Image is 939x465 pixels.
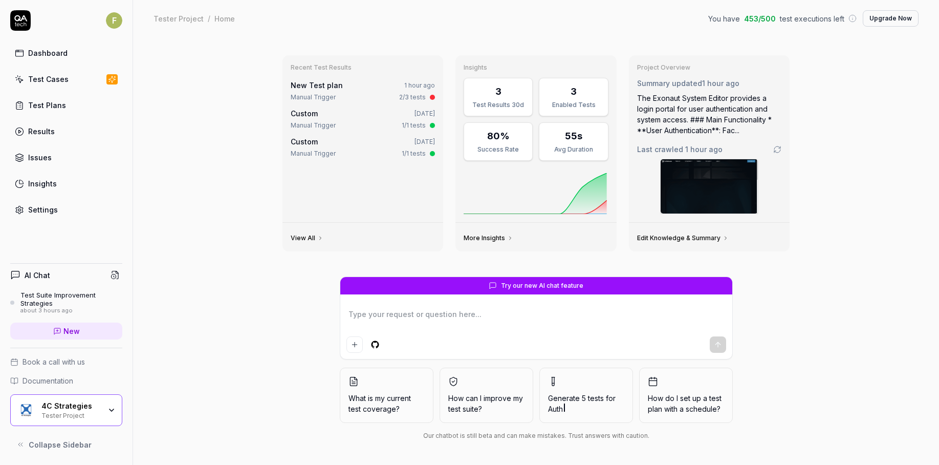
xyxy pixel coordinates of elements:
span: Custom [291,137,318,146]
button: How do I set up a test plan with a schedule? [639,368,733,423]
a: Dashboard [10,43,122,63]
div: The Exonaut System Editor provides a login portal for user authentication and system access. ### ... [637,93,782,136]
span: Last crawled [637,144,723,155]
img: Screenshot [661,159,758,214]
a: View All [291,234,323,242]
time: 1 hour ago [685,145,723,154]
img: 4C Strategies Logo [17,401,35,419]
div: 1/1 tests [402,121,426,130]
a: Custom[DATE]Manual Trigger1/1 tests [289,134,438,160]
span: Documentation [23,375,73,386]
button: Collapse Sidebar [10,434,122,455]
div: Settings [28,204,58,215]
div: Manual Trigger [291,93,336,102]
a: New Test plan [291,81,343,90]
a: Custom[DATE]Manual Trigger1/1 tests [289,106,438,132]
a: Test Suite Improvement Strategiesabout 3 hours ago [10,291,122,314]
div: Test Suite Improvement Strategies [20,291,122,308]
div: Test Plans [28,100,66,111]
div: Manual Trigger [291,149,336,158]
div: Manual Trigger [291,121,336,130]
button: How can I improve my test suite? [440,368,533,423]
a: Issues [10,147,122,167]
a: Book a call with us [10,356,122,367]
span: How can I improve my test suite? [448,393,525,414]
span: Generate 5 tests for [548,393,624,414]
span: F [106,12,122,29]
span: Try our new AI chat feature [501,281,583,290]
a: New Test plan1 hour agoManual Trigger2/3 tests [289,78,438,104]
div: Test Cases [28,74,69,84]
div: Enabled Tests [545,100,601,110]
button: Generate 5 tests forAuth [539,368,633,423]
div: Test Results 30d [470,100,526,110]
div: 80% [487,129,510,143]
span: Book a call with us [23,356,85,367]
div: 1/1 tests [402,149,426,158]
a: Insights [10,174,122,194]
div: / [208,13,210,24]
a: Results [10,121,122,141]
div: about 3 hours ago [20,307,122,314]
time: [DATE] [414,138,435,145]
div: Success Rate [470,145,526,154]
button: Add attachment [346,336,363,353]
div: Avg Duration [545,145,601,154]
a: New [10,323,122,340]
span: New [63,326,80,336]
span: What is my current test coverage? [348,393,425,414]
span: Summary updated [637,79,702,88]
div: Tester Project [154,13,204,24]
button: F [106,10,122,31]
a: Settings [10,200,122,220]
span: 453 / 500 [744,13,776,24]
div: 4C Strategies [41,401,101,411]
button: What is my current test coverage? [340,368,433,423]
div: Insights [28,178,57,189]
div: 3 [571,84,577,98]
span: test executions left [780,13,844,24]
h4: AI Chat [25,270,50,281]
div: Home [214,13,235,24]
span: How do I set up a test plan with a schedule? [648,393,724,414]
a: More Insights [464,234,513,242]
span: Collapse Sidebar [29,439,92,450]
span: Auth [548,405,563,413]
time: 1 hour ago [702,79,739,88]
h3: Recent Test Results [291,64,435,72]
div: 2/3 tests [399,93,426,102]
div: Results [28,126,55,137]
a: Go to crawling settings [773,145,781,154]
time: 1 hour ago [404,81,435,89]
button: 4C Strategies Logo4C StrategiesTester Project [10,394,122,426]
div: Issues [28,152,52,163]
a: Documentation [10,375,122,386]
button: Upgrade Now [863,10,919,27]
time: [DATE] [414,110,435,117]
div: 55s [565,129,582,143]
div: Dashboard [28,48,68,58]
h3: Project Overview [637,64,782,72]
span: Custom [291,109,318,118]
div: Our chatbot is still beta and can make mistakes. Trust answers with caution. [340,431,733,440]
div: 3 [495,84,501,98]
a: Test Cases [10,69,122,89]
a: Edit Knowledge & Summary [637,234,729,242]
a: Test Plans [10,95,122,115]
h3: Insights [464,64,608,72]
span: You have [708,13,740,24]
div: Tester Project [41,411,101,419]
